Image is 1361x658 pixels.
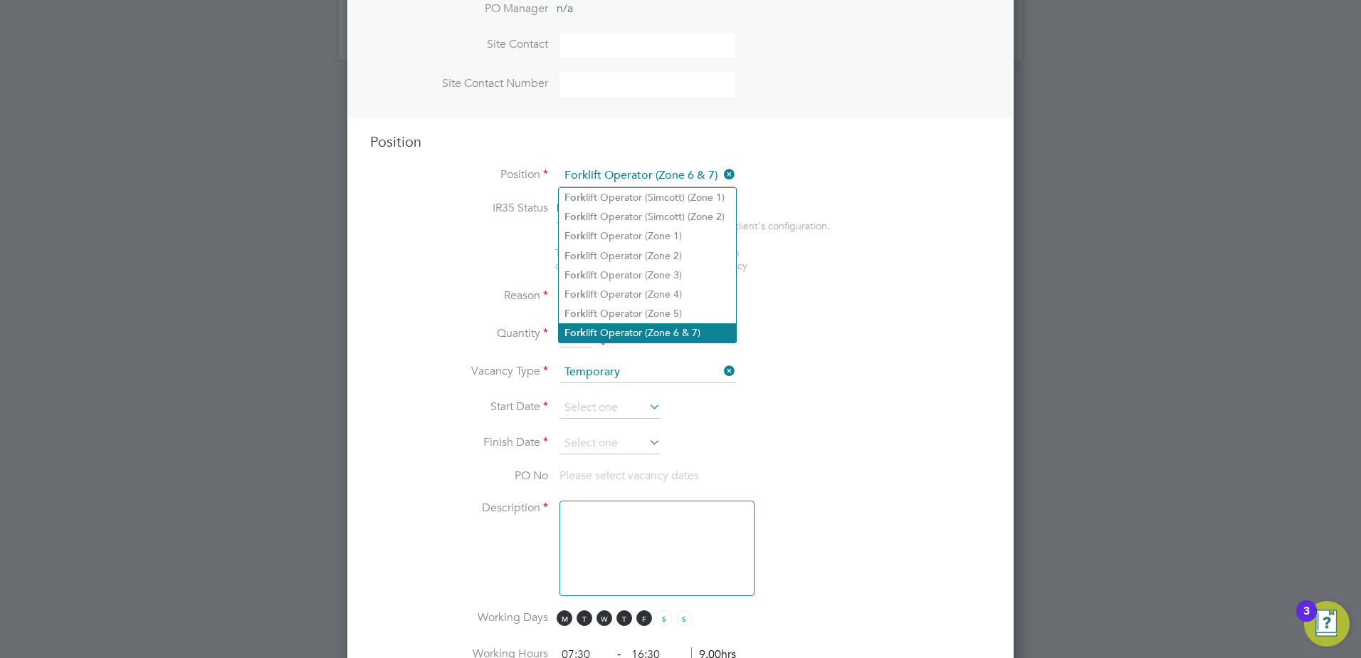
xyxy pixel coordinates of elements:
span: Please select vacancy dates [559,469,699,483]
li: lift Operator (Zone 6 & 7) [559,323,736,343]
label: IR35 Status [370,201,548,216]
span: T [577,610,592,626]
label: Quantity [370,326,548,341]
li: lift Operator (Zone 4) [559,285,736,304]
span: W [597,610,612,626]
b: Fork [564,288,586,301]
label: Site Contact Number [370,76,548,91]
label: Working Days [370,610,548,625]
button: Open Resource Center, 3 new notifications [1304,601,1350,647]
li: lift Operator (Zone 5) [559,304,736,323]
label: Position [370,167,548,182]
li: lift Operator (Zone 1) [559,226,736,246]
span: S [676,610,692,626]
b: Fork [564,269,586,281]
input: Select one [559,433,661,454]
div: This feature can be enabled under this client's configuration. [557,216,830,232]
b: Fork [564,327,586,339]
li: lift Operator (Simcott) (Zone 1) [559,188,736,207]
b: Fork [564,250,586,262]
b: Fork [564,211,586,223]
b: Fork [564,230,586,242]
span: n/a [557,1,573,16]
label: Finish Date [370,435,548,450]
li: lift Operator (Zone 2) [559,246,736,266]
span: M [557,610,572,626]
label: Vacancy Type [370,364,548,379]
input: Select one [559,362,735,383]
label: PO Manager [370,1,548,16]
span: T [616,610,632,626]
span: Disabled for this client. [557,201,673,215]
label: Site Contact [370,37,548,52]
label: PO No [370,469,548,484]
span: F [636,610,652,626]
div: 3 [1303,611,1310,630]
h3: Position [370,132,991,151]
b: Fork [564,192,586,204]
li: lift Operator (Simcott) (Zone 2) [559,207,736,226]
label: Reason [370,288,548,303]
label: Description [370,501,548,516]
input: Select one [559,397,661,419]
li: lift Operator (Zone 3) [559,266,736,285]
input: Search for... [559,165,735,187]
span: The status determination for this position can be updated after creating the vacancy [555,246,747,272]
b: Fork [564,308,586,320]
label: Start Date [370,399,548,414]
span: S [656,610,672,626]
